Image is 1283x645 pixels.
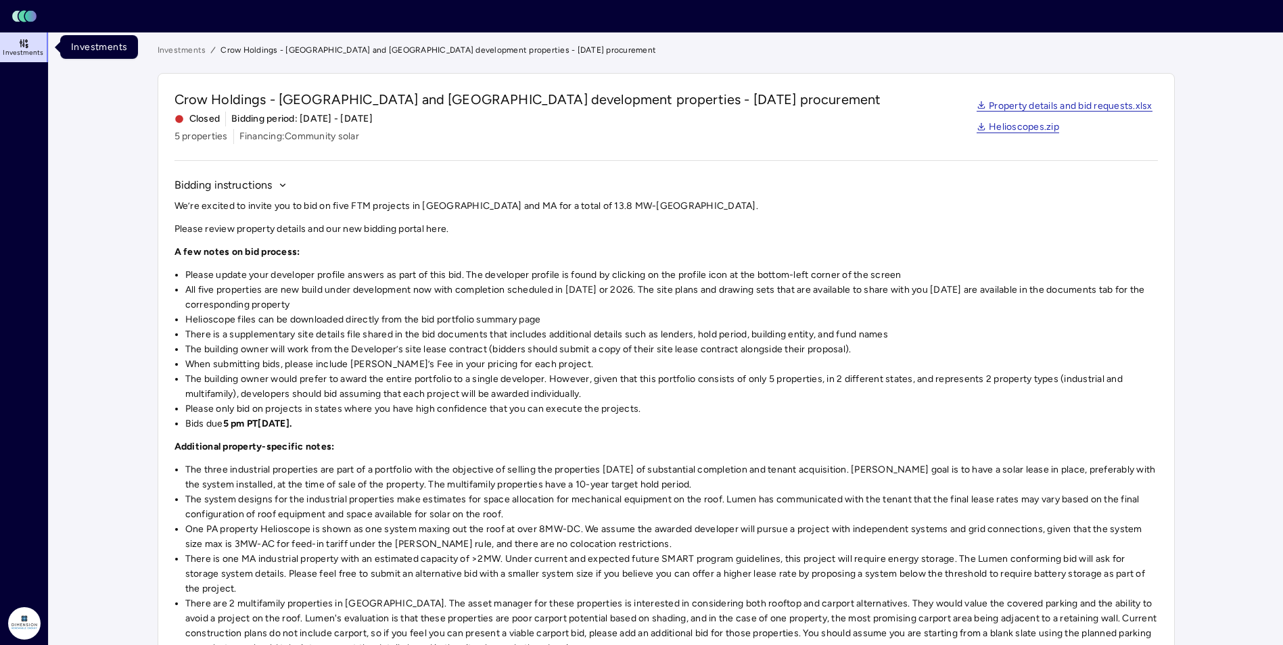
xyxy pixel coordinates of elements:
[239,129,359,144] span: Financing: Community solar
[185,492,1158,522] li: The system designs for the industrial properties make estimates for space allocation for mechanic...
[174,441,335,452] strong: Additional property-specific notes:
[185,312,1158,327] li: Helioscope files can be downloaded directly from the bid portfolio summary page
[158,43,1175,57] nav: breadcrumb
[223,418,292,429] strong: 5 pm PT[DATE].
[60,35,138,59] div: Investments
[174,222,1158,237] p: Please review property details and our new bidding portal here.
[185,342,1158,357] li: The building owner will work from the Developer’s site lease contract (bidders should submit a co...
[185,283,1158,312] li: All five properties are new build under development now with completion scheduled in [DATE] or 20...
[185,327,1158,342] li: There is a supplementary site details file shared in the bid documents that includes additional d...
[174,112,220,126] span: Closed
[174,199,1158,214] p: We’re excited to invite you to bid on five FTM projects in [GEOGRAPHIC_DATA] and MA for a total o...
[185,402,1158,416] li: Please only bid on projects in states where you have high confidence that you can execute the pro...
[185,372,1158,402] li: The building owner would prefer to award the entire portfolio to a single developer. However, giv...
[174,246,300,258] strong: A few notes on bid process:
[231,112,373,126] span: Bidding period: [DATE] - [DATE]
[174,90,881,109] span: Crow Holdings - [GEOGRAPHIC_DATA] and [GEOGRAPHIC_DATA] development properties - [DATE] procurement
[174,177,273,193] span: Bidding instructions
[8,607,41,640] img: Dimension Energy
[174,177,287,193] button: Bidding instructions
[977,101,1152,112] a: Property details and bid requests.xlsx
[185,522,1158,552] li: One PA property Helioscope is shown as one system maxing out the roof at over 8MW-DC. We assume t...
[185,552,1158,596] li: There is one MA industrial property with an estimated capacity of >2MW. Under current and expecte...
[158,43,206,57] a: Investments
[977,122,1059,133] a: Helioscopes.zip
[185,357,1158,372] li: When submitting bids, please include [PERSON_NAME]’s Fee in your pricing for each project.
[174,129,228,144] span: 5 properties
[220,43,656,57] span: Crow Holdings - [GEOGRAPHIC_DATA] and [GEOGRAPHIC_DATA] development properties - [DATE] procurement
[185,462,1158,492] li: The three industrial properties are part of a portfolio with the objective of selling the propert...
[185,268,1158,283] li: Please update your developer profile answers as part of this bid. The developer profile is found ...
[185,416,1158,431] li: Bids due
[3,49,43,57] span: Investments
